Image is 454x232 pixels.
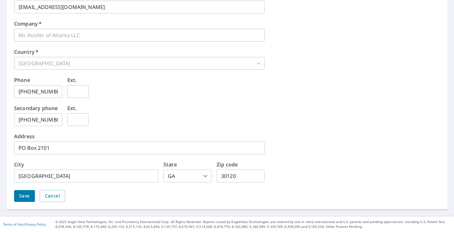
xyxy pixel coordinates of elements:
[45,192,60,200] span: Cancel
[3,222,46,226] p: |
[163,162,177,167] label: State
[14,49,38,54] label: Country
[40,190,65,202] button: Cancel
[14,134,35,139] label: Address
[14,77,30,83] label: Phone
[67,77,77,83] label: Ext.
[14,162,24,167] label: City
[67,106,77,111] label: Ext.
[14,57,265,70] div: [GEOGRAPHIC_DATA]
[163,170,211,182] div: GA
[217,162,238,167] label: Zip code
[55,220,451,229] p: © 2025 Eagle View Technologies, Inc. and Pictometry International Corp. All Rights Reserved. Repo...
[14,106,58,111] label: Secondary phone
[19,192,30,200] span: Save
[14,21,42,26] label: Company
[3,222,23,227] a: Terms of Use
[14,190,35,202] button: Save
[25,222,46,227] a: Privacy Policy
